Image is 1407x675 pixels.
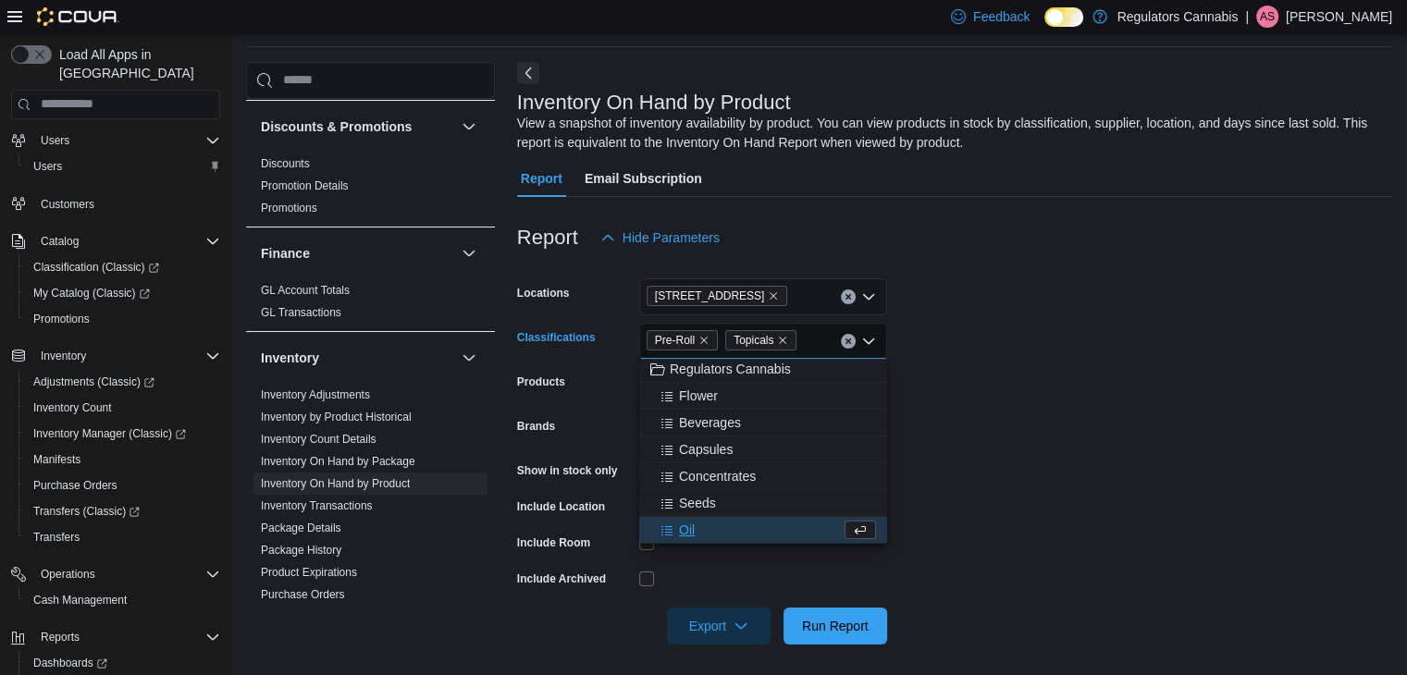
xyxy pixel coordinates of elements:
span: GL Account Totals [261,283,350,298]
span: Inventory [41,349,86,363]
span: Reports [41,630,80,644]
button: Promotions [19,306,228,332]
a: Purchase Orders [26,474,125,497]
button: Remove Topicals from selection in this group [777,335,788,346]
button: Cash Management [19,587,228,613]
span: Operations [41,567,95,582]
span: Inventory On Hand by Product [261,476,410,491]
a: Inventory On Hand by Product [261,477,410,490]
a: Product Expirations [261,566,357,579]
button: Remove Pre-Roll from selection in this group [698,335,710,346]
span: Classification (Classic) [33,260,159,275]
a: Inventory Transactions [261,499,373,512]
button: Discounts & Promotions [261,117,454,136]
span: Inventory by Product Historical [261,410,412,424]
span: Dashboards [33,656,107,670]
a: Transfers [26,526,87,548]
div: View a snapshot of inventory availability by product. You can view products in stock by classific... [517,114,1383,153]
button: Inventory [4,343,228,369]
span: Inventory Manager (Classic) [26,423,220,445]
button: Flower [639,383,887,410]
button: Oil [639,517,887,544]
a: Inventory by Product Historical [261,411,412,423]
button: Remove 3099 Forest Glade Dr from selection in this group [768,290,779,301]
span: Users [33,129,220,152]
span: Inventory Count Details [261,432,376,447]
button: Inventory [33,345,93,367]
h3: Inventory On Hand by Product [517,92,791,114]
a: Transfers (Classic) [19,498,228,524]
button: Next [517,62,539,84]
span: Dark Mode [1044,27,1045,28]
span: Oil [679,521,695,539]
span: Transfers (Classic) [26,500,220,522]
a: Package History [261,544,341,557]
span: Catalog [41,234,79,249]
button: Close list of options [861,334,876,349]
a: Inventory Count [26,397,119,419]
span: Seeds [679,494,716,512]
button: Export [667,607,771,644]
label: Include Room [517,535,590,550]
a: GL Account Totals [261,284,350,297]
h3: Inventory [261,349,319,367]
div: Ashley Smith [1256,6,1278,28]
span: Regulators Cannabis [670,360,791,378]
span: Transfers [26,526,220,548]
button: Open list of options [861,289,876,304]
span: Promotions [33,312,90,326]
a: Dashboards [26,652,115,674]
button: Reports [4,624,228,650]
button: Run Report [784,607,887,644]
span: Customers [33,192,220,215]
button: Beverages [639,410,887,436]
span: Capsules [679,440,733,459]
h3: Discounts & Promotions [261,117,412,136]
button: Inventory Count [19,395,228,421]
span: Purchase Orders [33,478,117,493]
a: Manifests [26,448,88,471]
span: Beverages [679,413,741,432]
span: 3099 Forest Glade Dr [647,286,788,306]
a: Package Details [261,522,341,534]
a: Adjustments (Classic) [19,369,228,395]
span: Manifests [26,448,220,471]
span: Load All Apps in [GEOGRAPHIC_DATA] [52,45,220,82]
span: Package History [261,543,341,558]
span: Export [678,607,759,644]
span: Package Details [261,521,341,535]
h3: Report [517,227,578,249]
label: Locations [517,286,570,301]
button: Capsules [639,436,887,463]
span: Promotion Details [261,178,349,193]
button: Users [19,153,228,179]
span: Transfers [33,530,80,545]
a: Users [26,155,69,178]
button: Finance [261,244,454,263]
span: Pre-Roll [647,330,718,350]
a: Discounts [261,157,310,170]
button: Concentrates [639,463,887,490]
span: Promotions [26,308,220,330]
a: Purchase Orders [261,588,345,601]
label: Include Archived [517,571,606,586]
span: Topicals [734,331,773,350]
button: Inventory [261,349,454,367]
span: Users [33,159,62,174]
span: Dashboards [26,652,220,674]
a: Inventory Adjustments [261,388,370,401]
span: Email Subscription [585,160,702,197]
button: Manifests [19,447,228,472]
span: Manifests [33,452,80,467]
button: Users [4,128,228,153]
span: Inventory Transactions [261,498,373,513]
span: Report [521,160,562,197]
span: Classification (Classic) [26,256,220,278]
p: Regulators Cannabis [1117,6,1238,28]
span: Pre-Roll [655,331,695,350]
label: Include Location [517,499,605,514]
span: Reports [33,626,220,648]
span: Run Report [802,617,869,635]
span: Catalog [33,230,220,252]
a: Promotions [26,308,97,330]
